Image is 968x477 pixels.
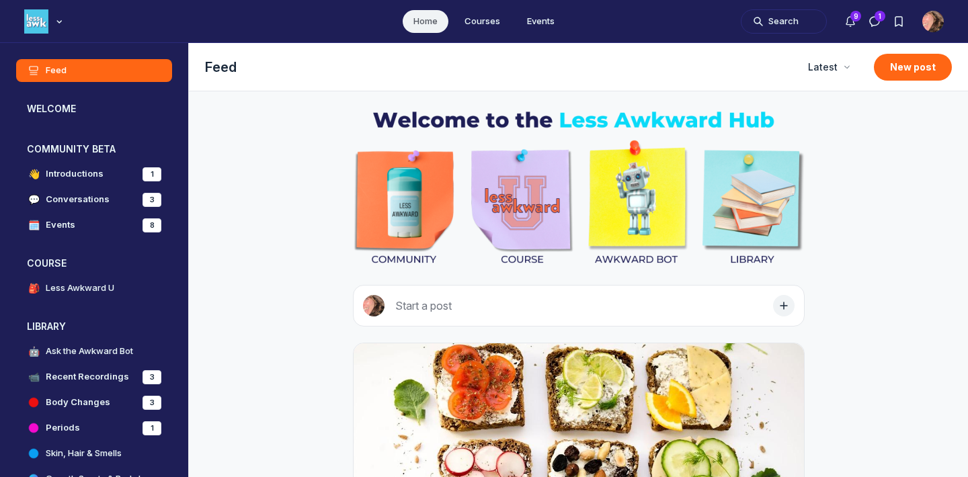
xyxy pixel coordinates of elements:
[27,167,40,181] span: 👋
[46,281,114,295] h4: Less Awkward U
[27,281,40,295] span: 🎒
[24,8,66,35] button: Less Awkward Hub logo
[27,370,40,384] span: 📹
[27,102,76,116] h3: WELCOME
[189,43,968,91] header: Page Header
[16,59,172,82] a: Feed
[143,218,161,232] div: 8
[16,340,172,363] a: 🤖Ask the Awkward Bot
[16,214,172,236] a: 🗓️Events8
[143,370,161,384] div: 3
[516,10,565,33] a: Events
[27,257,67,270] h3: COURSE
[46,370,129,384] h4: Recent Recordings
[887,9,911,34] button: Bookmarks
[143,193,161,207] div: 3
[741,9,827,34] button: Search
[16,391,172,414] a: Body Changes3
[27,345,40,358] span: 🤖
[27,193,40,206] span: 💬
[874,54,952,81] button: New post
[46,447,122,460] h4: Skin, Hair & Smells
[16,98,172,120] button: WELCOMEExpand space
[46,193,110,206] h4: Conversations
[16,253,172,274] button: COURSECollapse space
[24,9,48,34] img: Less Awkward Hub logo
[353,285,805,327] button: Start a post
[16,417,172,439] a: Periods1
[46,64,67,77] h4: Feed
[46,218,75,232] h4: Events
[46,167,104,181] h4: Introductions
[838,9,862,34] button: Notifications
[27,218,40,232] span: 🗓️
[143,421,161,435] div: 1
[800,55,858,79] button: Latest
[46,345,133,358] h4: Ask the Awkward Bot
[205,58,789,77] h1: Feed
[922,11,944,32] button: User menu options
[143,167,161,181] div: 1
[16,163,172,185] a: 👋Introductions1
[27,320,66,333] h3: LIBRARY
[16,277,172,300] a: 🎒Less Awkward U
[16,138,172,160] button: COMMUNITY BETACollapse space
[16,365,172,388] a: 📹Recent Recordings3
[395,299,452,312] span: Start a post
[808,60,838,74] span: Latest
[16,188,172,211] a: 💬Conversations3
[16,442,172,465] a: Skin, Hair & Smells
[46,421,80,435] h4: Periods
[862,9,887,34] button: Direct messages
[403,10,448,33] a: Home
[27,142,116,156] h3: COMMUNITY BETA
[143,396,161,410] div: 3
[46,396,110,409] h4: Body Changes
[16,316,172,337] button: LIBRARYCollapse space
[454,10,511,33] a: Courses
